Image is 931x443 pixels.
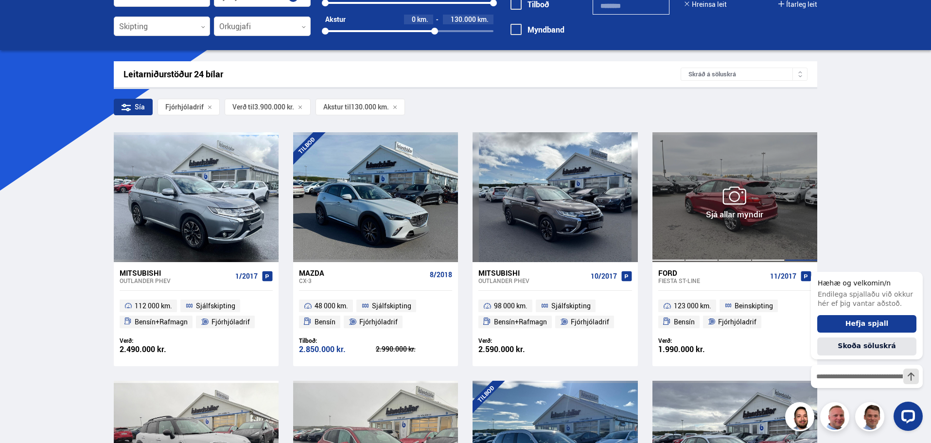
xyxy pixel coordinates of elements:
span: Verð til [232,103,254,111]
button: Ítarleg leit [778,0,817,8]
div: Outlander PHEV [478,277,586,284]
div: 2.590.000 kr. [478,345,555,354]
span: 130.000 km. [351,103,389,111]
div: Verð: [120,337,196,344]
a: Mitsubishi Outlander PHEV 10/2017 98 000 km. Sjálfskipting Bensín+Rafmagn Fjórhjóladrif Verð: 2.5... [473,262,637,366]
span: Fjórhjóladrif [718,316,756,328]
a: Mazda CX-3 8/2018 48 000 km. Sjálfskipting Bensín Fjórhjóladrif Tilboð: 2.850.000 kr. 2.990.000 kr. [293,262,458,366]
div: Sía [114,99,153,115]
span: 0 [412,15,416,24]
span: 3.900.000 kr. [254,103,294,111]
div: Verð: [478,337,555,344]
span: km. [477,16,489,23]
span: 48 000 km. [315,300,348,312]
div: Akstur [325,16,346,23]
span: Beinskipting [735,300,773,312]
span: 8/2018 [430,271,452,279]
span: 10/2017 [591,272,617,280]
span: Sjálfskipting [196,300,235,312]
span: Bensín+Rafmagn [135,316,188,328]
span: km. [417,16,428,23]
span: 130.000 [451,15,476,24]
span: 11/2017 [770,272,796,280]
div: CX-3 [299,277,426,284]
div: Mitsubishi [120,268,231,277]
span: 98 000 km. [494,300,527,312]
div: Skráð á söluskrá [681,68,808,81]
a: Mitsubishi Outlander PHEV 1/2017 112 000 km. Sjálfskipting Bensín+Rafmagn Fjórhjóladrif Verð: 2.4... [114,262,279,366]
span: Fjórhjóladrif [571,316,609,328]
span: 1/2017 [235,272,258,280]
div: 1.990.000 kr. [658,345,735,354]
span: Fjórhjóladrif [165,103,204,111]
a: Ford Fiesta ST-LINE 11/2017 123 000 km. Beinskipting Bensín Fjórhjóladrif Verð: 1.990.000 kr. [652,262,817,366]
span: Sjálfskipting [372,300,411,312]
span: Fjórhjóladrif [359,316,398,328]
div: Tilboð: [299,337,376,344]
div: Outlander PHEV [120,277,231,284]
div: Mazda [299,268,426,277]
label: Myndband [510,25,564,34]
span: Akstur til [323,103,351,111]
div: Fiesta ST-LINE [658,277,766,284]
span: 112 000 km. [135,300,172,312]
div: 2.490.000 kr. [120,345,196,354]
div: Ford [658,268,766,277]
span: Fjórhjóladrif [211,316,250,328]
div: Leitarniðurstöður 24 bílar [123,69,681,79]
button: Hreinsa leit [684,0,727,8]
span: Sjálfskipting [551,300,591,312]
iframe: LiveChat chat widget [803,254,927,439]
span: Bensín [674,316,695,328]
span: Bensín+Rafmagn [494,316,547,328]
span: 123 000 km. [674,300,711,312]
div: Verð: [658,337,735,344]
div: 2.990.000 kr. [376,346,453,353]
span: Bensín [315,316,335,328]
div: Mitsubishi [478,268,586,277]
img: nhp88E3Fdnt1Opn2.png [787,404,816,433]
div: 2.850.000 kr. [299,345,376,354]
